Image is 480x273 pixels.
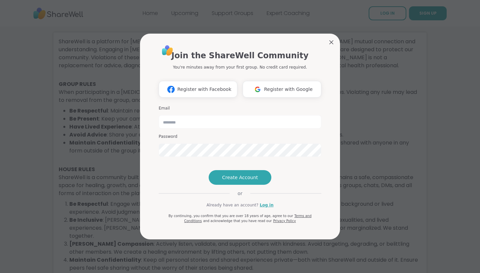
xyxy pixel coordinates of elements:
button: Register with Google [243,81,321,98]
span: or [230,190,250,197]
a: Log in [260,202,273,208]
span: Already have an account? [206,202,258,208]
h3: Password [159,134,321,139]
span: Register with Google [264,86,313,93]
span: Create Account [222,174,258,181]
span: By continuing, you confirm that you are over 18 years of age, agree to our [168,214,293,218]
a: Privacy Policy [273,219,296,223]
p: You're minutes away from your first group. No credit card required. [173,64,307,70]
img: ShareWell Logo [160,43,175,58]
h3: Email [159,106,321,111]
button: Create Account [209,170,271,185]
a: Terms and Conditions [184,214,311,223]
img: ShareWell Logomark [251,83,264,96]
span: and acknowledge that you have read our [203,219,272,223]
img: ShareWell Logomark [165,83,177,96]
h1: Join the ShareWell Community [171,50,308,62]
button: Register with Facebook [159,81,237,98]
span: Register with Facebook [177,86,231,93]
